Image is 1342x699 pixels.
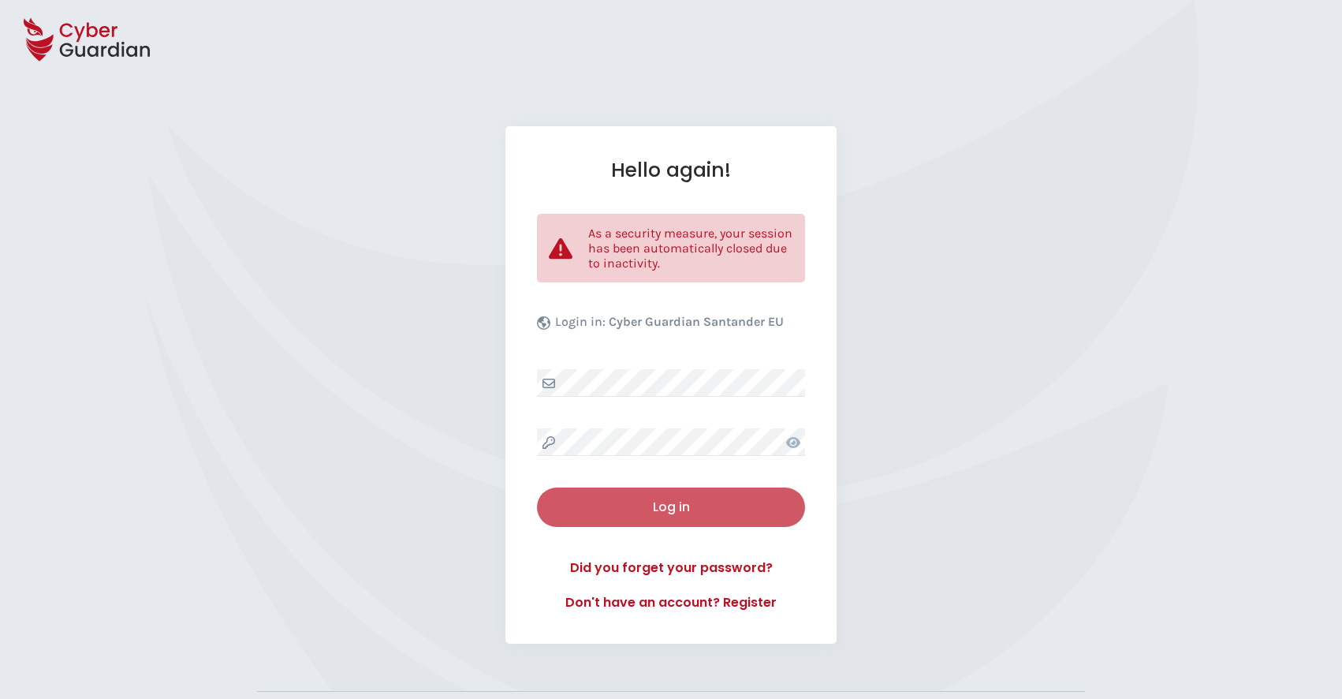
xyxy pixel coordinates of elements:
p: As a security measure, your session has been automatically closed due to inactivity. [588,226,793,271]
div: Log in [549,498,793,517]
h1: Hello again! [537,158,805,182]
p: Login in: [555,314,784,338]
a: Don't have an account? Register [537,593,805,612]
a: Did you forget your password? [537,559,805,578]
button: Log in [537,488,805,527]
b: Cyber Guardian Santander EU [609,314,784,329]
